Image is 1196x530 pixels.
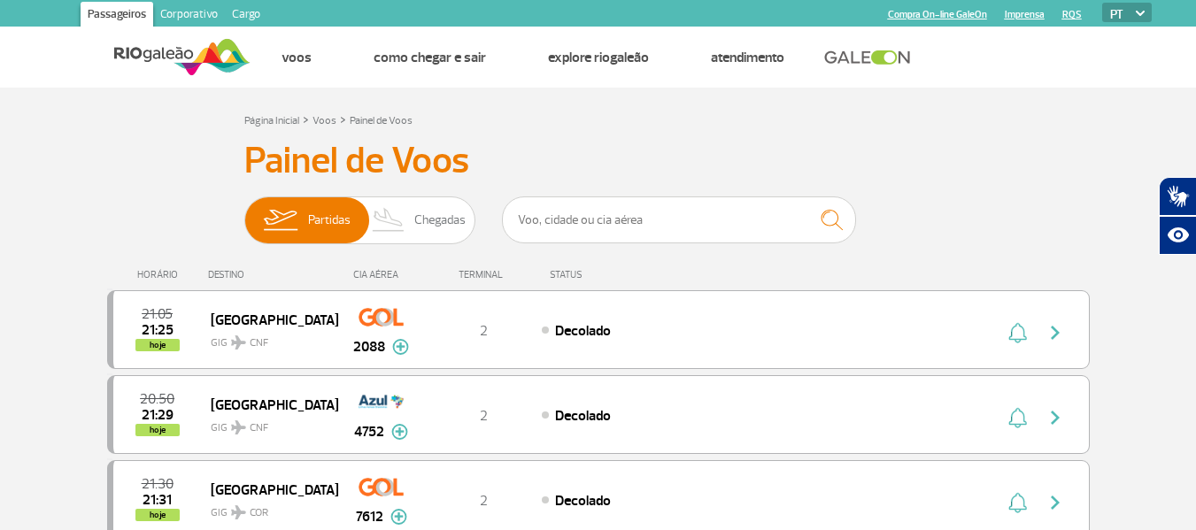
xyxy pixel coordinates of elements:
span: GIG [211,326,324,351]
span: 2 [480,492,488,510]
img: sino-painel-voo.svg [1008,407,1027,428]
span: Decolado [555,492,611,510]
a: > [303,109,309,129]
a: Atendimento [711,49,784,66]
span: 2025-09-30 21:29:00 [142,409,174,421]
img: sino-painel-voo.svg [1008,492,1027,513]
span: hoje [135,509,180,521]
a: Imprensa [1005,9,1045,20]
span: 2088 [353,336,385,357]
div: CIA AÉREA [337,269,426,280]
a: Cargo [225,2,267,30]
span: [GEOGRAPHIC_DATA] [211,308,324,331]
span: CNF [250,420,268,436]
img: seta-direita-painel-voo.svg [1045,407,1066,428]
img: destiny_airplane.svg [231,335,246,349]
a: Voos [313,114,336,127]
a: Corporativo [153,2,225,30]
img: mais-info-painel-voo.svg [390,509,407,525]
img: destiny_airplane.svg [231,420,246,434]
h3: Painel de Voos [244,139,953,183]
span: CNF [250,335,268,351]
a: Passageiros [81,2,153,30]
button: Abrir tradutor de língua de sinais. [1159,177,1196,216]
span: 2025-09-30 21:30:00 [142,478,174,490]
div: HORÁRIO [112,269,209,280]
div: DESTINO [208,269,337,280]
span: Decolado [555,407,611,425]
img: seta-direita-painel-voo.svg [1045,492,1066,513]
span: 2025-09-30 20:50:00 [140,393,174,405]
img: destiny_airplane.svg [231,505,246,519]
span: 7612 [356,506,383,527]
img: slider-embarque [252,197,308,243]
span: Chegadas [414,197,466,243]
a: Compra On-line GaleOn [888,9,987,20]
span: [GEOGRAPHIC_DATA] [211,393,324,416]
div: TERMINAL [426,269,541,280]
a: Explore RIOgaleão [548,49,649,66]
span: 2 [480,407,488,425]
div: Plugin de acessibilidade da Hand Talk. [1159,177,1196,255]
a: Página Inicial [244,114,299,127]
span: 2025-09-30 21:31:50 [143,494,172,506]
span: 2 [480,322,488,340]
a: Voos [282,49,312,66]
span: GIG [211,411,324,436]
img: sino-painel-voo.svg [1008,322,1027,343]
span: GIG [211,495,324,521]
span: 2025-09-30 21:05:00 [142,308,173,320]
a: RQS [1062,9,1082,20]
a: > [340,109,346,129]
span: 2025-09-30 21:25:00 [142,324,174,336]
span: Decolado [555,322,611,340]
img: slider-desembarque [363,197,415,243]
input: Voo, cidade ou cia aérea [502,196,856,243]
a: Como chegar e sair [374,49,486,66]
span: [GEOGRAPHIC_DATA] [211,478,324,501]
span: COR [250,505,268,521]
img: mais-info-painel-voo.svg [391,424,408,440]
span: 4752 [354,421,384,442]
span: Partidas [308,197,351,243]
a: Painel de Voos [350,114,413,127]
img: mais-info-painel-voo.svg [392,339,409,355]
span: hoje [135,424,180,436]
span: hoje [135,339,180,351]
div: STATUS [541,269,685,280]
img: seta-direita-painel-voo.svg [1045,322,1066,343]
button: Abrir recursos assistivos. [1159,216,1196,255]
